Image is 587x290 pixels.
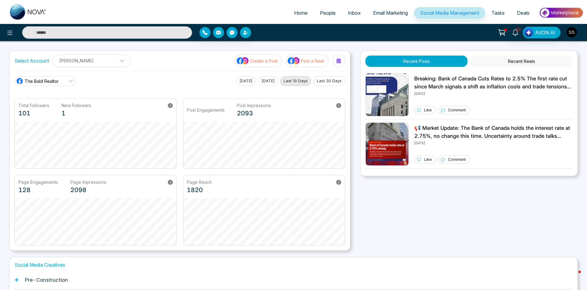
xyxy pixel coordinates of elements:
p: New Followers [61,102,91,109]
iframe: Intercom live chat [566,269,581,284]
p: Comment [448,157,466,162]
span: AVON AI [535,29,555,36]
p: Comment [448,107,466,113]
p: 2093 [237,109,271,118]
span: Home [294,10,308,16]
button: social-media-iconPost a Reel [286,54,329,67]
img: social-media-icon [237,57,249,65]
a: People [314,7,342,19]
a: Inbox [342,7,367,19]
p: [PERSON_NAME] [56,56,127,66]
p: 101 [18,109,49,118]
a: Tasks [485,7,511,19]
label: Select Account [14,57,49,64]
p: Page Impressions [70,179,106,185]
img: Market-place.gif [539,6,583,20]
a: Social Media Management [414,7,485,19]
p: Post Engagements [187,107,225,113]
img: Nova CRM Logo [10,4,47,20]
h1: Social Media Creatives [14,262,573,268]
p: Post Impressions [237,102,271,109]
p: Total Followers [18,102,49,109]
p: 128 [18,185,58,195]
p: Post a Reel [301,58,324,64]
p: 📢 Market Update: The Bank of Canada holds the interest rate at 2.75%, no change this time. Uncert... [414,124,573,140]
span: People [320,10,336,16]
p: Page Reach [187,179,212,185]
p: Like [424,157,432,162]
p: Page Engagements [18,179,58,185]
p: [DATE] [414,91,573,96]
p: 2098 [70,185,106,195]
p: Like [424,107,432,113]
span: Deals [517,10,530,16]
p: Create a Post [250,58,278,64]
button: social-media-iconCreate a Post [235,54,282,67]
img: User Avatar [566,27,577,37]
a: Email Marketing [367,7,414,19]
img: Lead Flow [524,28,533,37]
button: AVON AI [523,27,561,38]
img: Unable to load img. [365,73,409,116]
span: Social Media Management [420,10,479,16]
img: Unable to load img. [365,122,409,166]
span: Inbox [348,10,361,16]
span: 10+ [515,27,521,32]
img: social-media-icon [288,57,300,65]
button: [DATE] [258,76,278,86]
button: Recent Posts [365,56,467,67]
button: Last 30 Days [313,76,345,86]
p: 1820 [187,185,212,195]
span: Tasks [491,10,505,16]
a: 10+ [508,27,523,37]
button: Last 10 Days [280,76,311,86]
h1: Pre-Construction [25,277,68,283]
button: Recent Reels [471,56,573,67]
a: Deals [511,7,536,19]
p: 1 [61,109,91,118]
p: Breaking: Bank of Canada Cuts Rates to 2.5% The first rate cut since March signals a shift as inf... [414,75,573,91]
span: Email Marketing [373,10,408,16]
span: The Bald Realtor [25,78,59,84]
a: Home [288,7,314,19]
p: [DATE] [414,140,573,145]
button: [DATE] [236,76,256,86]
